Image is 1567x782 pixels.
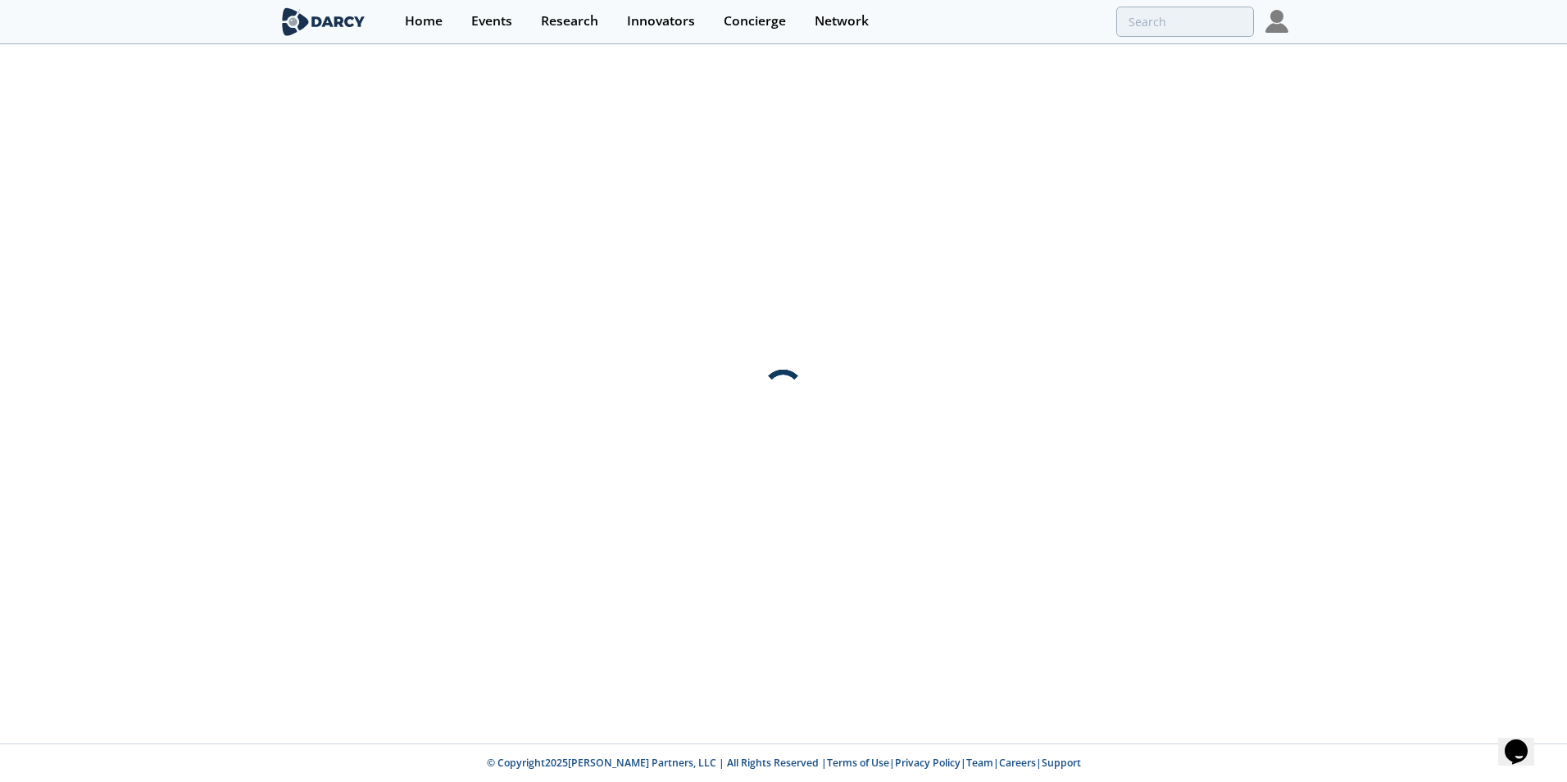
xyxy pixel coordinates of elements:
a: Careers [999,756,1036,770]
a: Terms of Use [827,756,889,770]
img: logo-wide.svg [279,7,368,36]
input: Advanced Search [1116,7,1254,37]
a: Team [966,756,993,770]
a: Privacy Policy [895,756,961,770]
div: Research [541,15,598,28]
div: Home [405,15,443,28]
p: © Copyright 2025 [PERSON_NAME] Partners, LLC | All Rights Reserved | | | | | [177,756,1390,771]
div: Innovators [627,15,695,28]
div: Concierge [724,15,786,28]
a: Support [1042,756,1081,770]
iframe: chat widget [1498,716,1551,766]
div: Events [471,15,512,28]
div: Network [815,15,869,28]
img: Profile [1265,10,1288,33]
